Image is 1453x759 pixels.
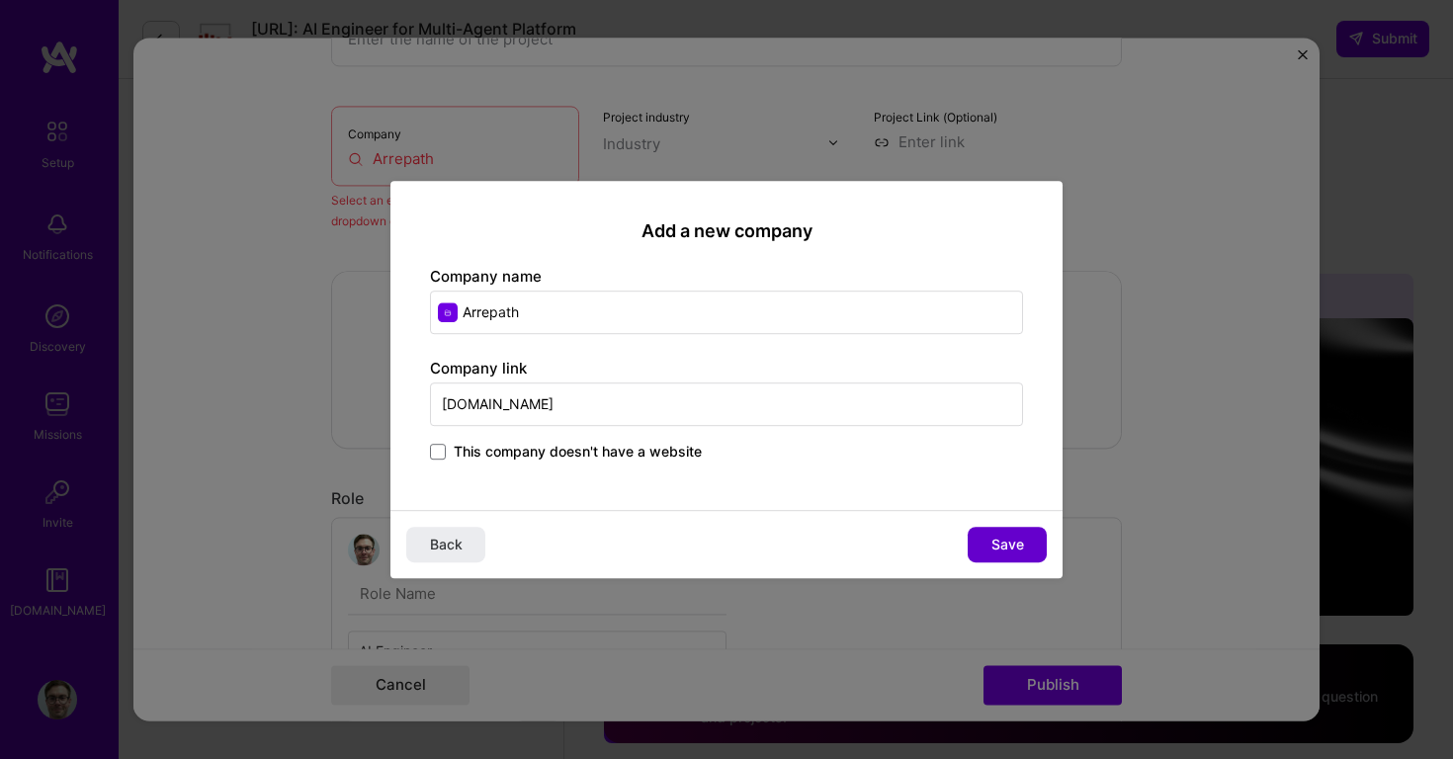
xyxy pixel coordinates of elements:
span: Back [430,535,463,554]
label: Company link [430,359,527,378]
span: This company doesn't have a website [454,442,702,462]
span: Save [991,535,1024,554]
input: Enter link [430,382,1023,426]
button: Save [968,527,1047,562]
label: Company name [430,267,542,286]
h2: Add a new company [430,220,1023,242]
button: Back [406,527,485,562]
input: Enter name [430,291,1023,334]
